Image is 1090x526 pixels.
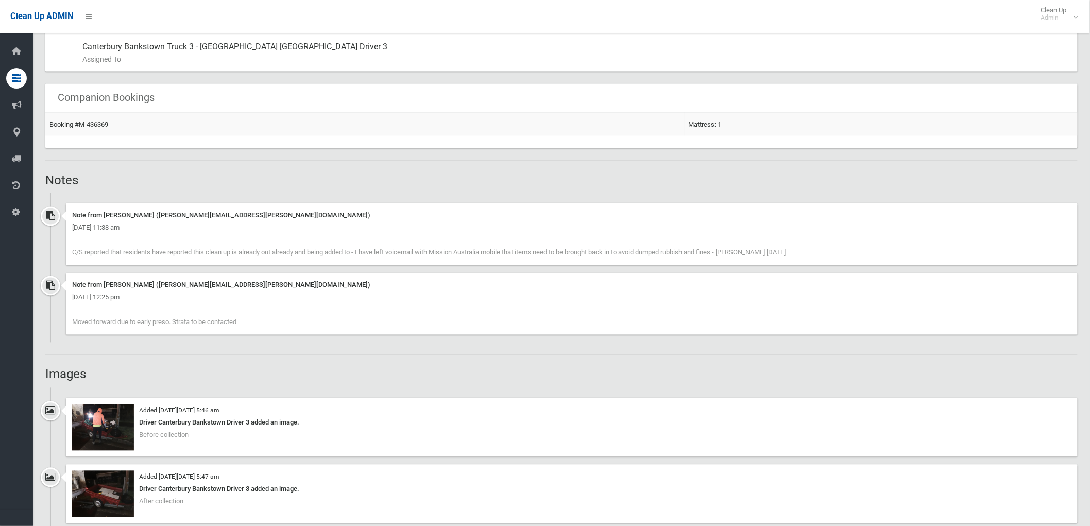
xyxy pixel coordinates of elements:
[139,407,219,414] small: Added [DATE][DATE] 5:46 am
[49,121,108,128] a: Booking #M-436369
[72,210,1071,222] div: Note from [PERSON_NAME] ([PERSON_NAME][EMAIL_ADDRESS][PERSON_NAME][DOMAIN_NAME])
[82,35,1069,72] div: Canterbury Bankstown Truck 3 - [GEOGRAPHIC_DATA] [GEOGRAPHIC_DATA] Driver 3
[139,498,183,505] span: After collection
[82,53,1069,65] small: Assigned To
[72,404,134,451] img: 2025-08-1405.46.2011723531863363128.jpg
[72,279,1071,292] div: Note from [PERSON_NAME] ([PERSON_NAME][EMAIL_ADDRESS][PERSON_NAME][DOMAIN_NAME])
[72,222,1071,234] div: [DATE] 11:38 am
[685,113,1078,136] td: Mattress: 1
[139,431,189,439] span: Before collection
[72,318,236,326] span: Moved forward due to early preso. Strata to be contacted
[1036,6,1077,22] span: Clean Up
[72,292,1071,304] div: [DATE] 12:25 pm
[72,483,1071,496] div: Driver Canterbury Bankstown Driver 3 added an image.
[10,11,73,21] span: Clean Up ADMIN
[1041,14,1067,22] small: Admin
[72,417,1071,429] div: Driver Canterbury Bankstown Driver 3 added an image.
[72,471,134,517] img: 2025-08-1405.47.382291976825634758647.jpg
[45,88,167,108] header: Companion Bookings
[45,174,1078,187] h2: Notes
[72,249,786,257] span: C/S reported that residents have reported this clean up is already out already and being added to...
[139,473,219,481] small: Added [DATE][DATE] 5:47 am
[45,368,1078,381] h2: Images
